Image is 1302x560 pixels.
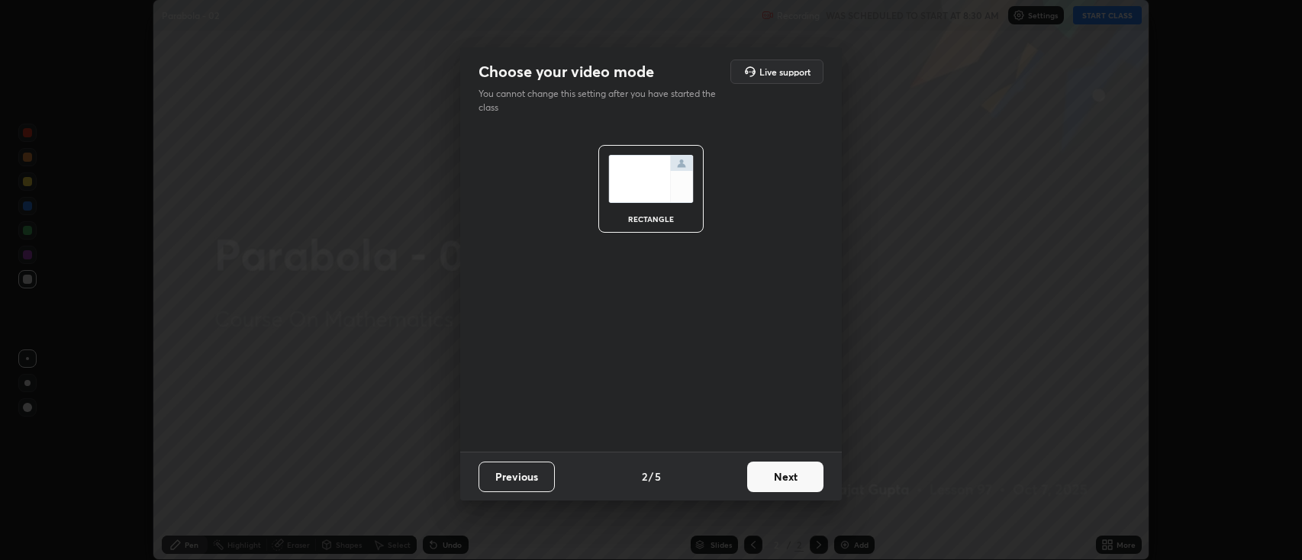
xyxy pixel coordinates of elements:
p: You cannot change this setting after you have started the class [479,87,726,114]
h5: Live support [759,67,811,76]
h2: Choose your video mode [479,62,654,82]
div: rectangle [620,215,682,223]
h4: 5 [655,468,661,484]
h4: / [649,468,653,484]
button: Previous [479,462,555,492]
h4: 2 [642,468,647,484]
img: normalScreenIcon.ae25ed63.svg [608,155,694,203]
button: Next [747,462,823,492]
